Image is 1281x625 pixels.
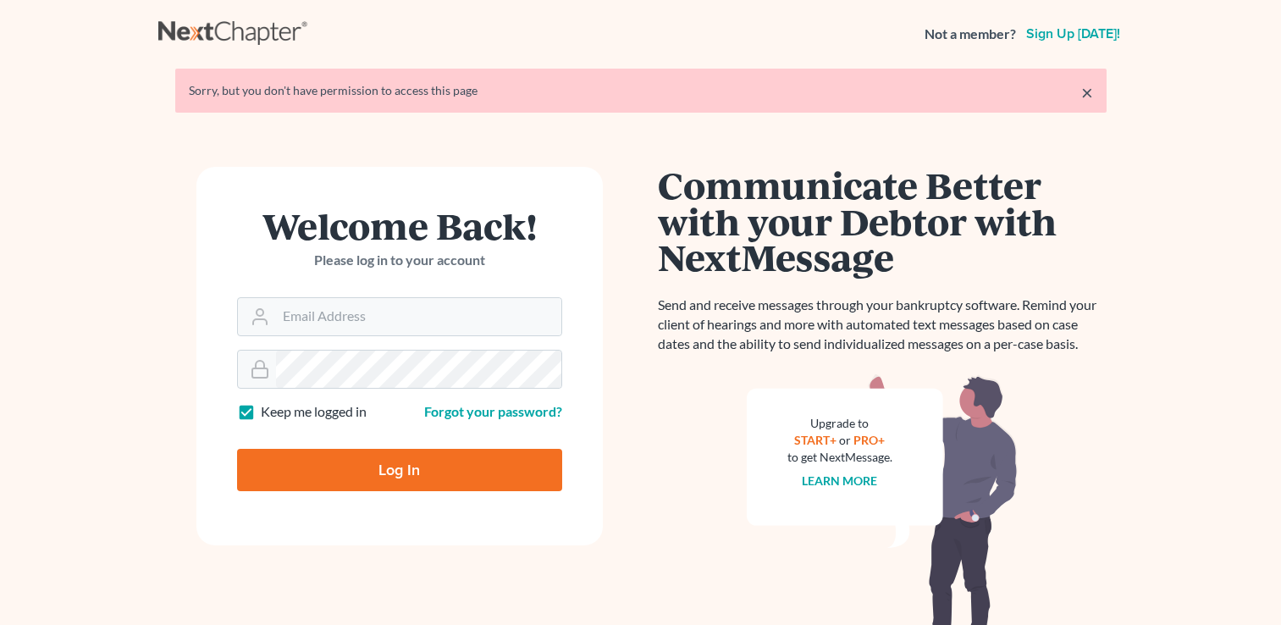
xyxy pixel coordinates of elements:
a: × [1081,82,1093,102]
a: PRO+ [853,433,885,447]
div: to get NextMessage. [787,449,892,466]
span: or [839,433,851,447]
a: START+ [794,433,837,447]
a: Learn more [802,473,877,488]
h1: Welcome Back! [237,207,562,244]
div: Sorry, but you don't have permission to access this page [189,82,1093,99]
label: Keep me logged in [261,402,367,422]
a: Sign up [DATE]! [1023,27,1124,41]
input: Email Address [276,298,561,335]
a: Forgot your password? [424,403,562,419]
input: Log In [237,449,562,491]
strong: Not a member? [925,25,1016,44]
p: Please log in to your account [237,251,562,270]
p: Send and receive messages through your bankruptcy software. Remind your client of hearings and mo... [658,296,1107,354]
h1: Communicate Better with your Debtor with NextMessage [658,167,1107,275]
div: Upgrade to [787,415,892,432]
